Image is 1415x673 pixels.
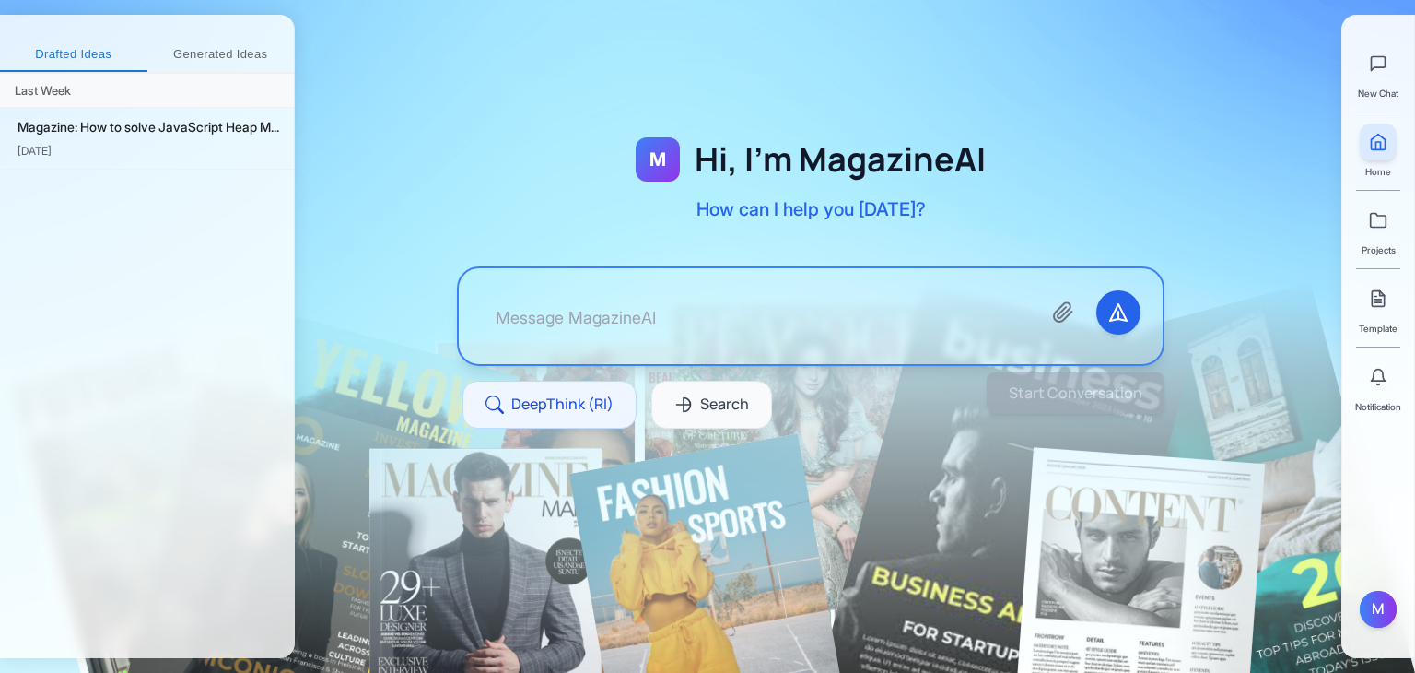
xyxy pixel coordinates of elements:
span: M [649,147,666,172]
span: Template [1359,321,1397,336]
button: Attach files [1041,290,1085,335]
span: New Chat [1358,86,1398,100]
button: Send message [1096,290,1140,335]
button: Generated Ideas [147,39,295,72]
button: M [1360,591,1397,628]
span: Projects [1362,242,1396,257]
div: [DATE] [18,142,279,159]
h1: Hi, I'm MagazineAI [695,141,986,178]
p: How can I help you [DATE]? [696,196,926,222]
span: Notification [1355,399,1401,414]
span: Home [1365,164,1391,179]
div: Magazine: How to solve JavaScript Heap M... [18,117,279,137]
button: Start Conversation [987,372,1164,415]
